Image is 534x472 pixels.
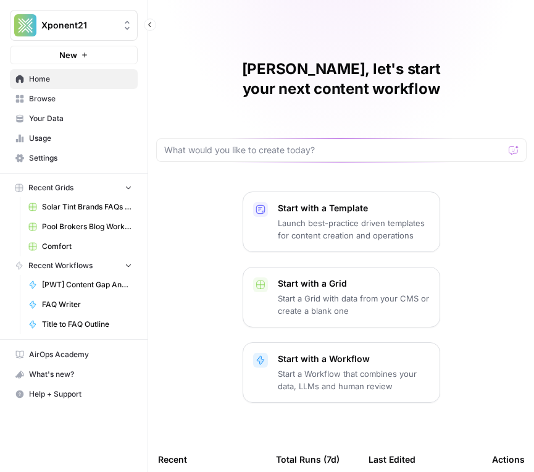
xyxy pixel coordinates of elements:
a: FAQ Writer [23,295,138,314]
span: Recent Grids [28,182,73,193]
a: Usage [10,129,138,148]
a: Solar Tint Brands FAQs Workflows [23,197,138,217]
button: Recent Grids [10,179,138,197]
span: Comfort [42,241,132,252]
input: What would you like to create today? [164,144,504,156]
span: Pool Brokers Blog Workflow [42,221,132,232]
span: Recent Workflows [28,260,93,271]
button: Start with a WorkflowStart a Workflow that combines your data, LLMs and human review [243,342,440,403]
p: Start with a Grid [278,277,430,290]
p: Start with a Template [278,202,430,214]
a: [PWT] Content Gap Analysis - o3 [23,275,138,295]
a: Your Data [10,109,138,129]
p: Start a Grid with data from your CMS or create a blank one [278,292,430,317]
button: Workspace: Xponent21 [10,10,138,41]
a: Settings [10,148,138,168]
a: Browse [10,89,138,109]
span: Title to FAQ Outline [42,319,132,330]
span: Usage [29,133,132,144]
span: Help + Support [29,389,132,400]
span: New [59,49,77,61]
button: Start with a TemplateLaunch best-practice driven templates for content creation and operations [243,192,440,252]
button: What's new? [10,365,138,384]
span: Home [29,74,132,85]
span: [PWT] Content Gap Analysis - o3 [42,279,132,290]
button: Recent Workflows [10,256,138,275]
span: Solar Tint Brands FAQs Workflows [42,201,132,213]
a: Home [10,69,138,89]
a: Pool Brokers Blog Workflow [23,217,138,237]
a: Title to FAQ Outline [23,314,138,334]
button: Start with a GridStart a Grid with data from your CMS or create a blank one [243,267,440,327]
div: What's new? [10,365,137,384]
p: Start with a Workflow [278,353,430,365]
button: Help + Support [10,384,138,404]
h1: [PERSON_NAME], let's start your next content workflow [156,59,527,99]
a: Comfort [23,237,138,256]
button: New [10,46,138,64]
span: Your Data [29,113,132,124]
span: Xponent21 [41,19,116,32]
p: Launch best-practice driven templates for content creation and operations [278,217,430,242]
a: AirOps Academy [10,345,138,365]
img: Xponent21 Logo [14,14,36,36]
span: AirOps Academy [29,349,132,360]
span: Settings [29,153,132,164]
span: Browse [29,93,132,104]
p: Start a Workflow that combines your data, LLMs and human review [278,368,430,392]
span: FAQ Writer [42,299,132,310]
